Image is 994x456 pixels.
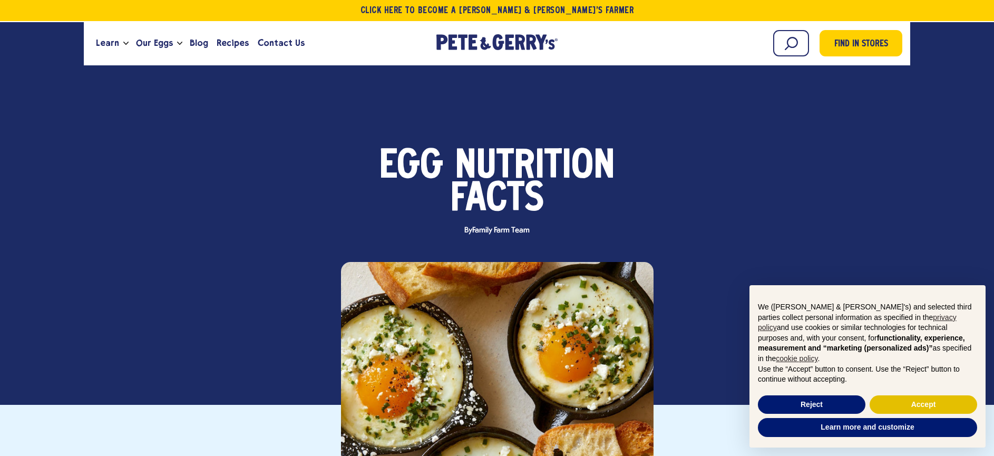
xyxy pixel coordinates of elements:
[190,36,208,50] span: Blog
[758,302,977,364] p: We ([PERSON_NAME] & [PERSON_NAME]'s) and selected third parties collect personal information as s...
[123,42,129,45] button: Open the dropdown menu for Learn
[254,29,309,57] a: Contact Us
[258,36,305,50] span: Contact Us
[472,226,530,235] span: Family Farm Team
[776,354,817,363] a: cookie policy
[136,36,173,50] span: Our Eggs
[455,151,615,183] span: Nutrition
[450,183,544,216] span: Facts
[379,151,443,183] span: Egg
[834,37,888,52] span: Find in Stores
[459,227,535,235] span: By
[96,36,119,50] span: Learn
[758,418,977,437] button: Learn more and customize
[92,29,123,57] a: Learn
[186,29,212,57] a: Blog
[820,30,902,56] a: Find in Stores
[132,29,177,57] a: Our Eggs
[870,395,977,414] button: Accept
[758,364,977,385] p: Use the “Accept” button to consent. Use the “Reject” button to continue without accepting.
[758,395,865,414] button: Reject
[741,277,994,456] div: Notice
[177,42,182,45] button: Open the dropdown menu for Our Eggs
[773,30,809,56] input: Search
[217,36,249,50] span: Recipes
[212,29,253,57] a: Recipes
